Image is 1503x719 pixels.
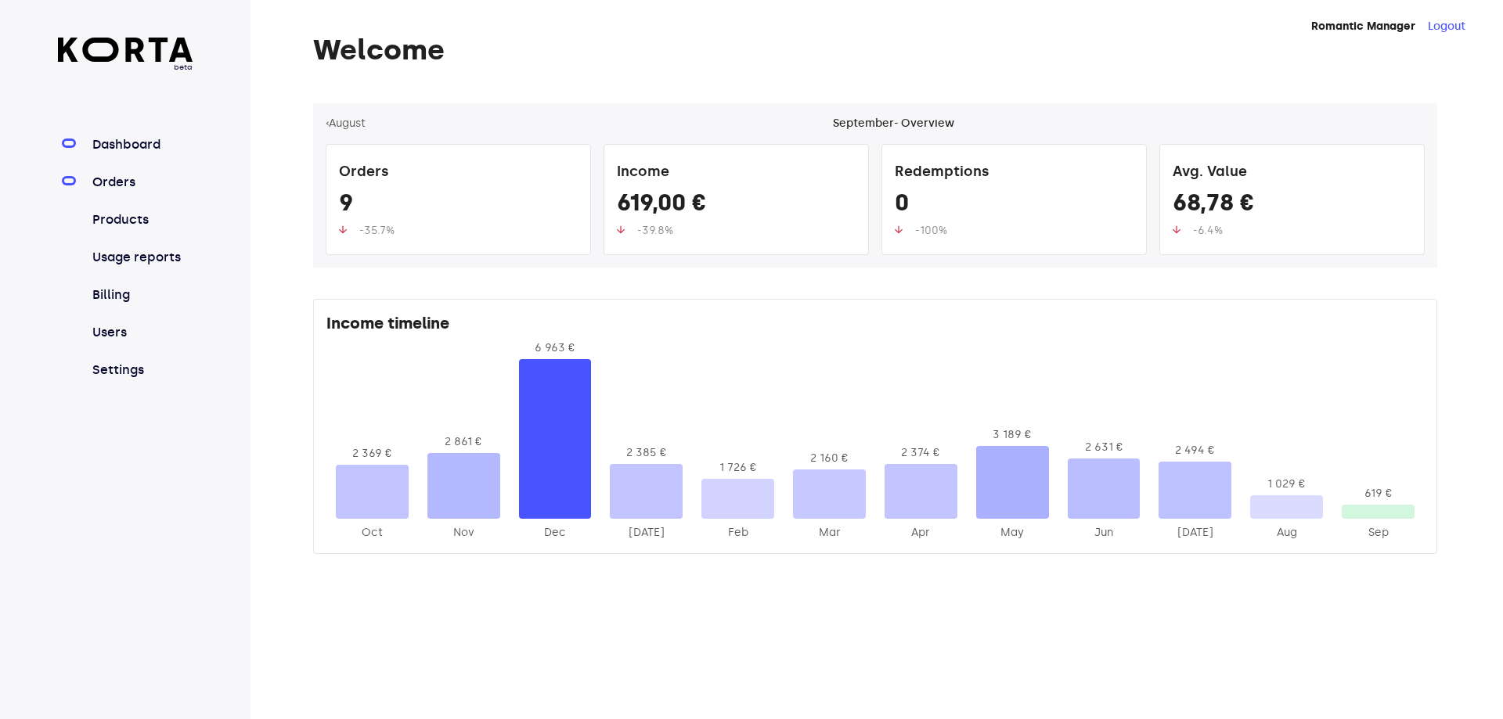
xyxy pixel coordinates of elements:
[1173,189,1411,223] div: 68,78 €
[326,312,1424,340] div: Income timeline
[701,525,774,541] div: 2025-Feb
[1250,476,1323,492] div: 1 029 €
[1173,225,1180,234] img: up
[976,427,1049,443] div: 3 189 €
[610,525,683,541] div: 2025-Jan
[336,446,409,462] div: 2 369 €
[1159,443,1231,458] div: 2 494 €
[793,525,866,541] div: 2025-Mar
[895,157,1134,189] div: Redemptions
[617,225,625,234] img: up
[427,434,500,450] div: 2 861 €
[885,445,957,461] div: 2 374 €
[339,189,578,223] div: 9
[339,225,347,234] img: up
[89,248,193,267] a: Usage reports
[519,340,592,356] div: 6 963 €
[1193,224,1223,237] span: -6.4%
[1250,525,1323,541] div: 2025-Aug
[58,38,193,73] a: beta
[1342,486,1415,502] div: 619 €
[427,525,500,541] div: 2024-Nov
[519,525,592,541] div: 2024-Dec
[339,157,578,189] div: Orders
[976,525,1049,541] div: 2025-May
[617,157,856,189] div: Income
[89,173,193,192] a: Orders
[701,460,774,476] div: 1 726 €
[336,525,409,541] div: 2024-Oct
[1428,19,1465,34] button: Logout
[313,34,1437,66] h1: Welcome
[89,323,193,342] a: Users
[1311,20,1415,33] strong: Romantic Manager
[89,210,193,229] a: Products
[610,445,683,461] div: 2 385 €
[793,451,866,466] div: 2 160 €
[58,62,193,73] span: beta
[58,38,193,62] img: Korta
[89,135,193,154] a: Dashboard
[89,361,193,379] a: Settings
[1342,525,1415,541] div: 2025-Sep
[359,224,395,237] span: -35.7%
[895,225,903,234] img: up
[326,116,366,131] button: ‹August
[1068,525,1141,541] div: 2025-Jun
[1159,525,1231,541] div: 2025-Jul
[617,189,856,223] div: 619,00 €
[885,525,957,541] div: 2025-Apr
[89,286,193,304] a: Billing
[1068,440,1141,455] div: 2 631 €
[915,224,947,237] span: -100%
[637,224,673,237] span: -39.8%
[833,116,954,131] div: September - Overview
[895,189,1134,223] div: 0
[1173,157,1411,189] div: Avg. Value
